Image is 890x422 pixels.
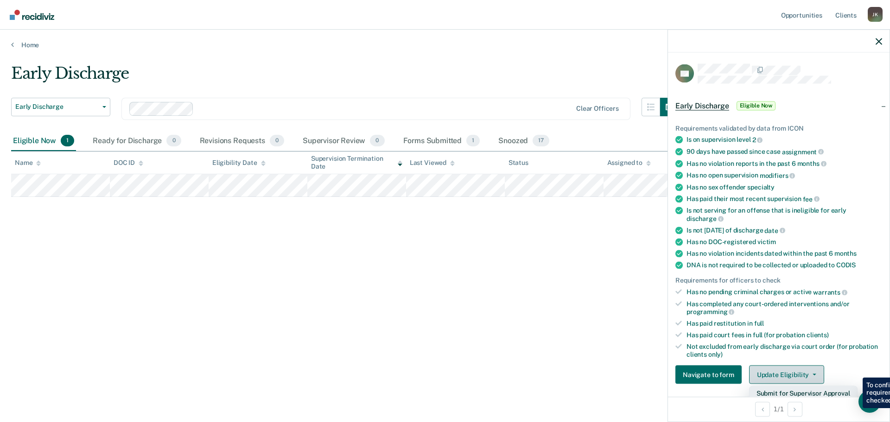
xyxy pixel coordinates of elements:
a: Navigate to form link [675,365,745,384]
div: Is not serving for an offense that is ineligible for early [687,207,882,222]
span: 0 [270,135,284,147]
div: Eligible Now [11,131,76,151]
div: Has no violation incidents dated within the past 6 [687,250,882,258]
div: Is on supervision level [687,136,882,144]
div: Last Viewed [410,159,455,167]
span: 0 [370,135,384,147]
div: Status [509,159,528,167]
div: Revisions Requests [198,131,286,151]
span: Early Discharge [675,101,729,110]
span: 1 [61,135,74,147]
button: Navigate to form [675,365,742,384]
div: Has completed any court-ordered interventions and/or [687,300,882,315]
div: Supervision Termination Date [311,155,402,170]
div: Has no sex offender [687,183,882,191]
button: Profile dropdown button [868,7,883,22]
button: Submit for Supervisor Approval [749,386,858,401]
div: Ready for Discharge [91,131,183,151]
span: assignment [782,148,824,155]
span: fee [803,195,820,202]
div: Has no DOC-registered [687,238,882,246]
div: J K [868,7,883,22]
div: Eligibility Date [212,159,266,167]
div: 1 / 1 [668,397,890,421]
div: Snoozed [496,131,551,151]
button: Next Opportunity [788,402,802,416]
span: discharge [687,214,724,222]
div: Forms Submitted [401,131,482,151]
span: 17 [533,135,549,147]
span: 1 [466,135,480,147]
div: Clear officers [576,105,619,113]
span: full [754,320,764,327]
span: months [797,160,826,167]
div: Has paid their most recent supervision [687,195,882,203]
div: DOC ID [114,159,143,167]
span: clients) [807,331,829,338]
span: CODIS [836,261,856,269]
div: Early DischargeEligible Now [668,91,890,120]
button: Update Eligibility [749,365,824,384]
div: Requirements validated by data from ICON [675,124,882,132]
div: Has no open supervision [687,171,882,180]
div: Requirements for officers to check [675,277,882,284]
div: Name [15,159,41,167]
span: warrants [813,288,847,296]
img: Recidiviz [10,10,54,20]
button: Previous Opportunity [755,402,770,416]
span: date [764,227,785,234]
div: Is not [DATE] of discharge [687,226,882,234]
span: only) [708,350,723,358]
span: 0 [166,135,181,147]
span: specialty [747,183,775,190]
span: victim [757,238,776,246]
span: 2 [752,136,763,144]
a: Home [11,41,879,49]
div: Has no pending criminal charges or active [687,288,882,296]
span: programming [687,308,734,315]
div: Has paid court fees in full (for probation [687,331,882,339]
span: months [834,250,857,257]
span: modifiers [760,171,795,179]
div: Open Intercom Messenger [858,391,881,413]
div: Not excluded from early discharge via court order (for probation clients [687,342,882,358]
div: Has no violation reports in the past 6 [687,159,882,168]
span: Early Discharge [15,103,99,111]
span: Eligible Now [737,101,776,110]
div: Assigned to [607,159,651,167]
div: Has paid restitution in [687,320,882,328]
div: Early Discharge [11,64,679,90]
div: 90 days have passed since case [687,147,882,156]
div: Supervisor Review [301,131,387,151]
div: DNA is not required to be collected or uploaded to [687,261,882,269]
